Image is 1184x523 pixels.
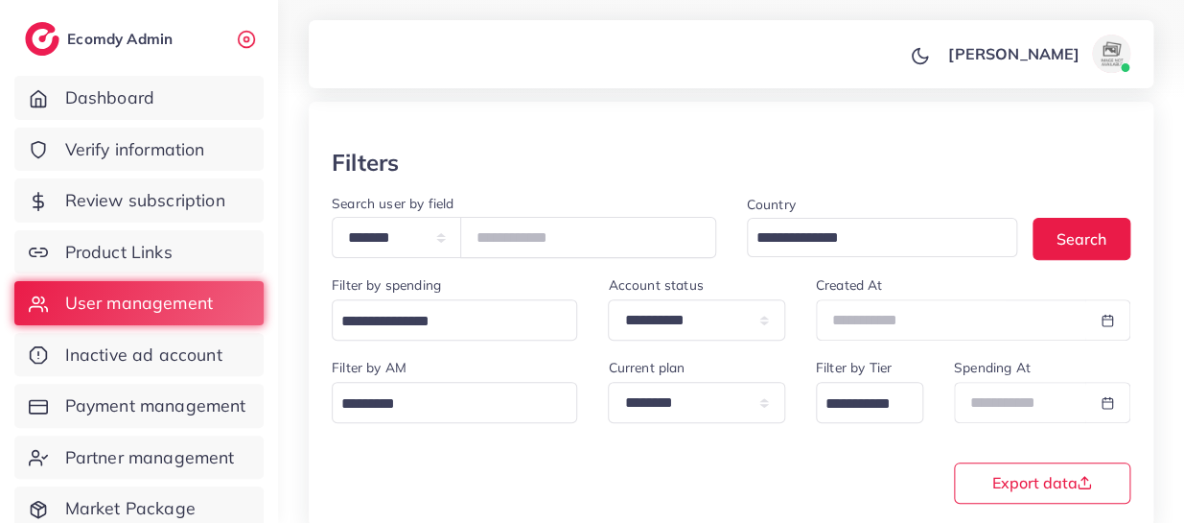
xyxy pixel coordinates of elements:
[1033,218,1130,259] button: Search
[750,224,993,253] input: Search for option
[25,22,59,56] img: logo
[991,475,1092,490] span: Export data
[816,358,892,377] label: Filter by Tier
[332,149,399,177] h3: Filters
[332,275,441,295] label: Filter by spending
[819,390,898,419] input: Search for option
[816,382,923,423] div: Search for option
[954,358,1031,377] label: Spending At
[335,307,552,337] input: Search for option
[14,76,264,120] a: Dashboard
[65,137,205,162] span: Verify information
[14,333,264,377] a: Inactive ad account
[332,382,577,423] div: Search for option
[954,463,1130,504] button: Export data
[65,240,173,265] span: Product Links
[948,42,1080,65] p: [PERSON_NAME]
[65,343,222,368] span: Inactive ad account
[1092,35,1130,73] img: avatar
[67,30,177,48] h2: Ecomdy Admin
[14,436,264,480] a: Partner management
[608,275,703,295] label: Account status
[65,85,154,110] span: Dashboard
[65,445,235,470] span: Partner management
[65,393,246,418] span: Payment management
[332,358,406,377] label: Filter by AM
[332,194,453,213] label: Search user by field
[14,128,264,172] a: Verify information
[65,496,196,521] span: Market Package
[747,195,796,214] label: Country
[335,390,552,419] input: Search for option
[747,218,1018,257] div: Search for option
[14,281,264,325] a: User management
[14,384,264,428] a: Payment management
[14,230,264,274] a: Product Links
[938,35,1138,73] a: [PERSON_NAME]avatar
[608,358,685,377] label: Current plan
[25,22,177,56] a: logoEcomdy Admin
[65,188,225,213] span: Review subscription
[65,291,213,316] span: User management
[14,178,264,223] a: Review subscription
[332,299,577,341] div: Search for option
[816,275,883,295] label: Created At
